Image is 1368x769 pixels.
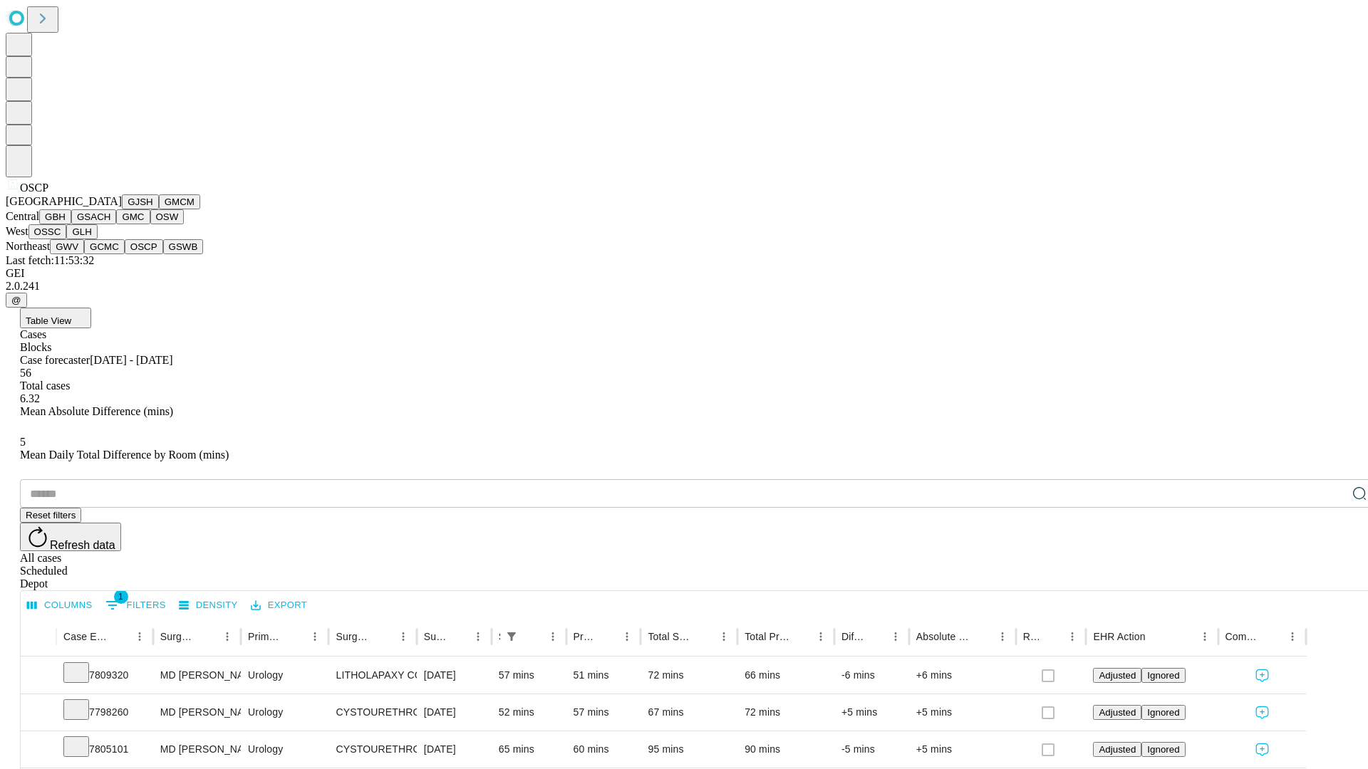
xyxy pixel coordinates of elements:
div: Resolved in EHR [1023,631,1042,642]
button: Menu [305,627,325,647]
div: +5 mins [841,694,902,731]
button: Sort [597,627,617,647]
span: Table View [26,315,71,326]
button: Menu [130,627,150,647]
span: Adjusted [1099,744,1136,755]
span: Central [6,210,39,222]
button: Menu [1282,627,1302,647]
div: 2.0.241 [6,280,1362,293]
span: [GEOGRAPHIC_DATA] [6,195,122,207]
span: 6.32 [20,392,40,404]
button: Menu [714,627,734,647]
div: Urology [248,731,321,768]
span: Ignored [1147,707,1179,718]
span: Mean Absolute Difference (mins) [20,405,173,417]
button: Ignored [1141,705,1185,720]
button: Sort [1042,627,1062,647]
button: Menu [1062,627,1082,647]
button: Menu [993,627,1012,647]
button: Menu [811,627,831,647]
button: Expand [28,701,49,726]
div: +6 mins [916,657,1009,694]
button: OSCP [125,239,163,254]
button: GCMC [84,239,125,254]
span: West [6,225,28,237]
button: Sort [973,627,993,647]
button: OSW [150,209,185,224]
span: 56 [20,367,31,379]
button: Sort [110,627,130,647]
div: Urology [248,657,321,694]
div: Surgery Date [424,631,447,642]
button: OSSC [28,224,67,239]
span: Mean Daily Total Difference by Room (mins) [20,449,229,461]
div: Predicted In Room Duration [574,631,596,642]
button: Adjusted [1093,668,1141,683]
div: MD [PERSON_NAME] [160,731,234,768]
span: Ignored [1147,744,1179,755]
div: 65 mins [499,731,559,768]
div: 60 mins [574,731,634,768]
button: Expand [28,738,49,763]
button: Menu [617,627,637,647]
button: Sort [373,627,393,647]
div: Primary Service [248,631,284,642]
div: 95 mins [648,731,730,768]
div: +5 mins [916,694,1009,731]
button: Menu [886,627,906,647]
div: MD [PERSON_NAME] [160,694,234,731]
div: Surgeon Name [160,631,196,642]
button: Table View [20,308,91,328]
div: Absolute Difference [916,631,971,642]
div: Urology [248,694,321,731]
button: Adjusted [1093,742,1141,757]
div: Total Predicted Duration [745,631,789,642]
button: Sort [285,627,305,647]
span: Reset filters [26,510,76,520]
button: Menu [393,627,413,647]
button: GWV [50,239,84,254]
div: [DATE] [424,694,484,731]
button: Select columns [24,595,96,617]
span: 1 [114,590,128,604]
button: Expand [28,664,49,689]
button: GJSH [122,194,159,209]
button: GSACH [71,209,116,224]
button: Sort [1147,627,1167,647]
div: CYSTOURETHROSCOPY [MEDICAL_DATA] WITH [MEDICAL_DATA] AND OR FULGURATION LESION [336,731,409,768]
button: GLH [66,224,97,239]
div: 7805101 [63,731,146,768]
div: Scheduled In Room Duration [499,631,500,642]
span: Case forecaster [20,354,90,366]
button: Sort [791,627,811,647]
span: Adjusted [1099,670,1136,681]
button: Export [247,595,311,617]
div: 67 mins [648,694,730,731]
button: @ [6,293,27,308]
div: 52 mins [499,694,559,731]
div: 1 active filter [502,627,522,647]
div: 7809320 [63,657,146,694]
button: Show filters [102,594,170,617]
button: Sort [448,627,468,647]
button: Density [175,595,242,617]
div: -6 mins [841,657,902,694]
div: -5 mins [841,731,902,768]
span: Adjusted [1099,707,1136,718]
div: 72 mins [745,694,827,731]
button: GMCM [159,194,200,209]
button: Sort [523,627,543,647]
button: GBH [39,209,71,224]
div: LITHOLAPAXY COMPLICATED [336,657,409,694]
button: Sort [866,627,886,647]
div: 7798260 [63,694,146,731]
div: CYSTOURETHROSCOPY WITH FULGURATION MEDIUM BLADDER TUMOR [336,694,409,731]
button: GMC [116,209,150,224]
div: [DATE] [424,657,484,694]
div: 51 mins [574,657,634,694]
div: MD [PERSON_NAME] [PERSON_NAME] [160,657,234,694]
button: Menu [543,627,563,647]
button: Refresh data [20,523,121,551]
span: @ [11,295,21,305]
span: Total cases [20,380,70,392]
